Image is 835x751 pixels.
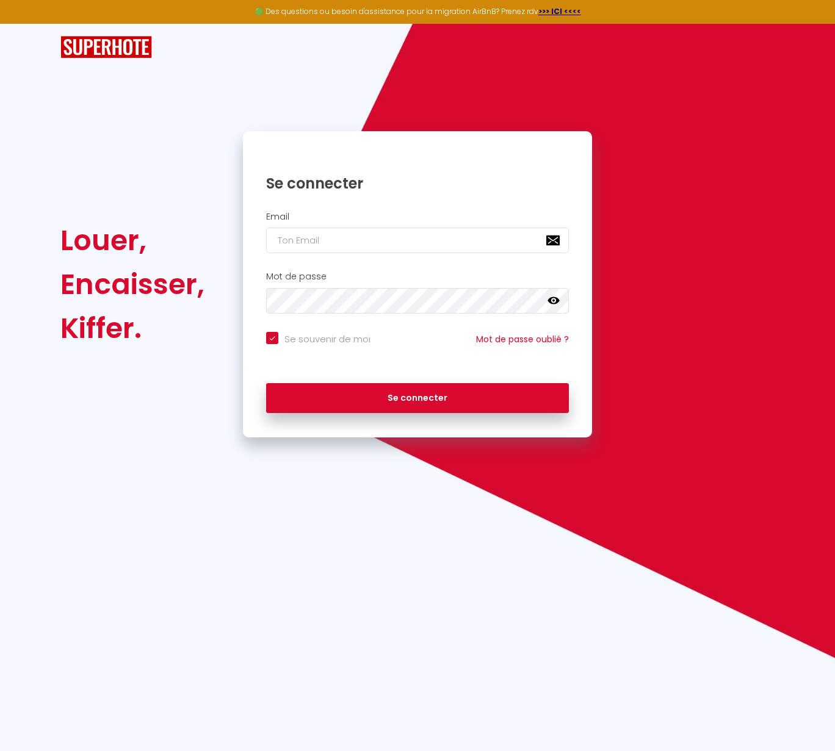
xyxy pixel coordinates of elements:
[60,218,204,262] div: Louer,
[60,306,204,350] div: Kiffer.
[266,228,569,253] input: Ton Email
[266,383,569,414] button: Se connecter
[538,6,581,16] a: >>> ICI <<<<
[476,333,569,345] a: Mot de passe oublié ?
[266,212,569,222] h2: Email
[266,174,569,193] h1: Se connecter
[60,36,152,59] img: SuperHote logo
[60,262,204,306] div: Encaisser,
[266,271,569,282] h2: Mot de passe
